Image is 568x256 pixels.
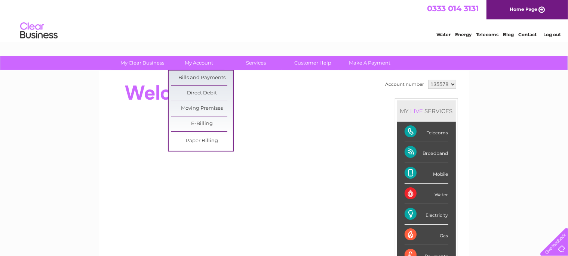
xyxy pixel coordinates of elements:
a: Paper Billing [171,134,233,149]
a: Moving Premises [171,101,233,116]
a: Log out [543,32,561,37]
div: LIVE [409,107,425,115]
div: Telecoms [405,122,448,142]
a: Customer Help [282,56,344,70]
a: Direct Debit [171,86,233,101]
a: Telecoms [476,32,498,37]
td: Account number [384,78,426,91]
img: logo.png [20,19,58,42]
a: 0333 014 3131 [427,4,479,13]
div: MY SERVICES [397,100,456,122]
div: Clear Business is a trading name of Verastar Limited (registered in [GEOGRAPHIC_DATA] No. 3667643... [108,4,461,36]
div: Broadband [405,142,448,163]
a: Services [225,56,287,70]
a: Blog [503,32,514,37]
div: Electricity [405,204,448,225]
a: Make A Payment [339,56,400,70]
a: Contact [518,32,537,37]
a: Bills and Payments [171,71,233,85]
a: My Clear Business [111,56,173,70]
div: Mobile [405,163,448,184]
a: Energy [455,32,472,37]
div: Gas [405,225,448,245]
a: Water [436,32,451,37]
a: My Account [168,56,230,70]
div: Water [405,184,448,204]
a: E-Billing [171,116,233,131]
